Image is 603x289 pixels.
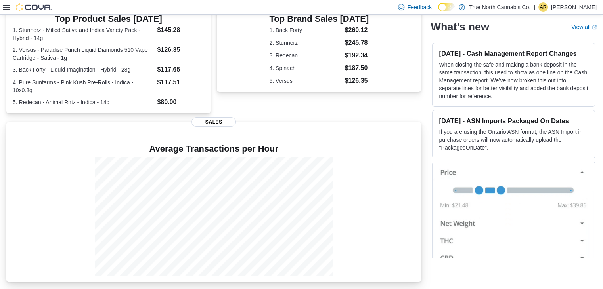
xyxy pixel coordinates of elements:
img: Cova [16,3,52,11]
p: If you are using the Ontario ASN format, the ASN Import in purchase orders will now automatically... [439,128,588,152]
a: View allExternal link [571,24,597,30]
dt: 4. Spinach [269,64,341,72]
input: Dark Mode [438,3,455,11]
dt: 4. Pure Sunfarms - Pink Kush Pre-Rolls - Indica - 10x0.3g [13,78,154,94]
dt: 5. Redecan - Animal Rntz - Indica - 14g [13,98,154,106]
p: When closing the safe and making a bank deposit in the same transaction, this used to show as one... [439,61,588,100]
h3: Top Brand Sales [DATE] [269,14,369,24]
dd: $260.12 [345,25,369,35]
p: [PERSON_NAME] [551,2,597,12]
span: AR [540,2,547,12]
span: Feedback [408,3,432,11]
h3: [DATE] - Cash Management Report Changes [439,49,588,57]
dd: $117.65 [157,65,204,74]
svg: External link [592,25,597,30]
dt: 3. Back Forty - Liquid Imagination - Hybrid - 28g [13,66,154,74]
h3: Top Product Sales [DATE] [13,14,204,24]
span: Sales [191,117,236,127]
dd: $80.00 [157,97,204,107]
dd: $126.35 [345,76,369,86]
dd: $126.35 [157,45,204,55]
p: True North Cannabis Co. [469,2,530,12]
dd: $187.50 [345,63,369,73]
dt: 3. Redecan [269,51,341,59]
dd: $145.28 [157,25,204,35]
dd: $245.78 [345,38,369,48]
h2: What's new [431,21,489,33]
div: Abbigail Rocha [538,2,548,12]
dt: 5. Versus [269,77,341,85]
dd: $192.34 [345,51,369,60]
dt: 2. Versus - Paradise Punch Liquid Diamonds 510 Vape Cartridge - Sativa - 1g [13,46,154,62]
h4: Average Transactions per Hour [13,144,415,154]
p: | [534,2,535,12]
dt: 1. Stunnerz - Milled Sativa and Indica Variety Pack - Hybrid - 14g [13,26,154,42]
dd: $117.51 [157,78,204,87]
dt: 2. Stunnerz [269,39,341,47]
h3: [DATE] - ASN Imports Packaged On Dates [439,117,588,125]
dt: 1. Back Forty [269,26,341,34]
